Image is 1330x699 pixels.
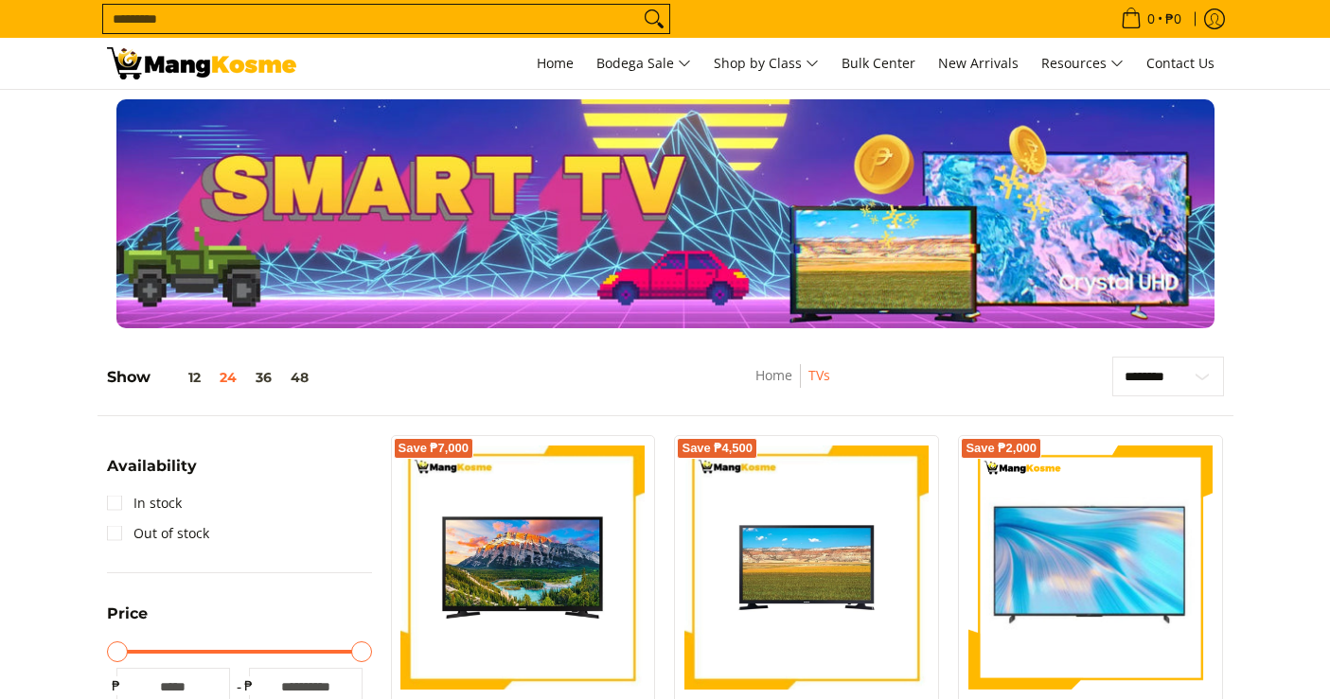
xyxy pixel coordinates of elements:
[281,370,318,385] button: 48
[107,459,197,474] span: Availability
[682,443,753,454] span: Save ₱4,500
[1137,38,1224,89] a: Contact Us
[966,443,1037,454] span: Save ₱2,000
[684,446,929,690] img: samsung-32-inch-led-tv-full-view-mang-kosme
[842,54,915,72] span: Bulk Center
[808,366,830,384] a: TVs
[246,370,281,385] button: 36
[107,47,296,79] img: TVs - Premium Television Brands l Mang Kosme
[1162,12,1184,26] span: ₱0
[938,54,1019,72] span: New Arrivals
[1041,52,1124,76] span: Resources
[648,364,937,407] nav: Breadcrumbs
[107,606,148,621] span: Price
[315,38,1224,89] nav: Main Menu
[151,370,210,385] button: 12
[399,443,470,454] span: Save ₱7,000
[596,52,691,76] span: Bodega Sale
[107,676,126,695] span: ₱
[704,38,828,89] a: Shop by Class
[1146,54,1215,72] span: Contact Us
[1032,38,1133,89] a: Resources
[401,446,646,690] img: samsung-43-inch-led-tv-full-view- mang-kosme
[968,455,1213,678] img: huawei-s-65-inch-4k-lcd-display-tv-full-view-mang-kosme
[210,370,246,385] button: 24
[107,606,148,636] summary: Open
[537,54,574,72] span: Home
[1115,9,1187,29] span: •
[929,38,1028,89] a: New Arrivals
[587,38,700,89] a: Bodega Sale
[239,676,258,695] span: ₱
[107,488,182,518] a: In stock
[639,5,669,33] button: Search
[755,366,792,384] a: Home
[527,38,583,89] a: Home
[832,38,925,89] a: Bulk Center
[107,459,197,488] summary: Open
[714,52,819,76] span: Shop by Class
[107,368,318,387] h5: Show
[1144,12,1158,26] span: 0
[107,518,209,549] a: Out of stock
